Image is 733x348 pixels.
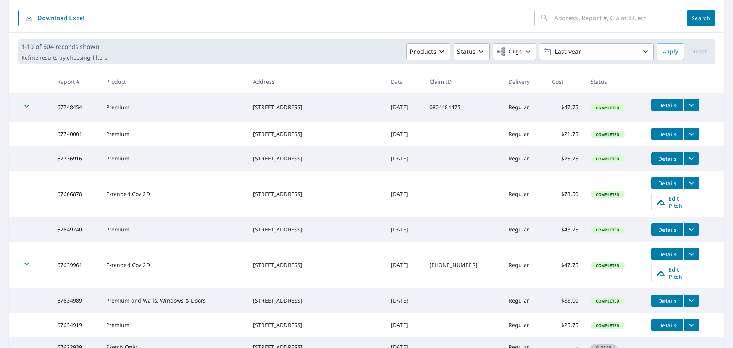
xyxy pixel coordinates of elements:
td: Extended Cov 2D [100,242,247,288]
span: Completed [591,227,624,233]
span: Search [693,15,709,22]
td: $43.75 [546,217,584,242]
div: [STREET_ADDRESS] [253,190,379,198]
th: Report # [51,70,100,93]
div: [STREET_ADDRESS] [253,297,379,304]
td: [DATE] [385,288,423,313]
td: 67649740 [51,217,100,242]
span: Details [656,297,679,304]
span: Completed [591,132,624,137]
button: filesDropdownBtn-67736916 [683,152,699,165]
p: Status [457,47,476,56]
th: Address [247,70,385,93]
td: [PHONE_NUMBER] [423,242,502,288]
th: Claim ID [423,70,502,93]
td: $73.50 [546,171,584,217]
div: [STREET_ADDRESS] [253,130,379,138]
input: Address, Report #, Claim ID, etc. [554,7,681,29]
td: [DATE] [385,242,423,288]
td: [DATE] [385,313,423,337]
td: Regular [502,313,546,337]
button: Search [687,10,715,26]
td: [DATE] [385,146,423,171]
button: Last year [539,43,654,60]
td: $21.75 [546,122,584,146]
td: 67666878 [51,171,100,217]
th: Delivery [502,70,546,93]
span: Details [656,155,679,162]
p: Download Excel [37,14,84,22]
span: Completed [591,263,624,268]
button: filesDropdownBtn-67649740 [683,223,699,236]
th: Cost [546,70,584,93]
button: filesDropdownBtn-67639961 [683,248,699,260]
td: 0804484475 [423,93,502,122]
a: Edit Pitch [651,193,699,211]
span: Completed [591,298,624,304]
button: detailsBtn-67736916 [651,152,683,165]
button: detailsBtn-67639961 [651,248,683,260]
span: Details [656,102,679,109]
p: Last year [552,45,641,58]
td: [DATE] [385,93,423,122]
button: filesDropdownBtn-67740001 [683,128,699,140]
td: $47.75 [546,242,584,288]
span: Details [656,131,679,138]
td: $47.75 [546,93,584,122]
button: Status [454,43,490,60]
button: filesDropdownBtn-67666878 [683,177,699,189]
td: 67748454 [51,93,100,122]
td: Regular [502,146,546,171]
span: Details [656,322,679,329]
p: 1-10 of 604 records shown [21,42,107,51]
button: Apply [657,43,684,60]
td: Premium [100,93,247,122]
td: 67639961 [51,242,100,288]
td: Regular [502,242,546,288]
button: detailsBtn-67634989 [651,295,683,307]
button: detailsBtn-67649740 [651,223,683,236]
button: Products [406,43,450,60]
div: [STREET_ADDRESS] [253,226,379,233]
th: Product [100,70,247,93]
p: Products [410,47,436,56]
td: Regular [502,122,546,146]
button: detailsBtn-67748454 [651,99,683,111]
span: Orgs [496,47,522,57]
p: Refine results by choosing filters [21,54,107,61]
td: 67740001 [51,122,100,146]
span: Completed [591,192,624,197]
div: [STREET_ADDRESS] [253,104,379,111]
button: detailsBtn-67634919 [651,319,683,331]
td: Extended Cov 2D [100,171,247,217]
td: [DATE] [385,171,423,217]
button: detailsBtn-67740001 [651,128,683,140]
td: Premium [100,217,247,242]
a: Edit Pitch [651,264,699,282]
span: Completed [591,323,624,328]
div: [STREET_ADDRESS] [253,155,379,162]
span: Completed [591,156,624,162]
span: Details [656,226,679,233]
td: Premium [100,146,247,171]
td: $25.75 [546,146,584,171]
button: Download Excel [18,10,90,26]
span: Details [656,251,679,258]
div: [STREET_ADDRESS] [253,261,379,269]
td: Regular [502,288,546,313]
th: Status [584,70,645,93]
td: Regular [502,217,546,242]
button: filesDropdownBtn-67634989 [683,295,699,307]
td: [DATE] [385,217,423,242]
button: filesDropdownBtn-67748454 [683,99,699,111]
th: Date [385,70,423,93]
button: Orgs [493,43,536,60]
button: filesDropdownBtn-67634919 [683,319,699,331]
button: detailsBtn-67666878 [651,177,683,189]
td: $25.75 [546,313,584,337]
td: Premium [100,313,247,337]
span: Completed [591,105,624,110]
span: Apply [663,47,678,57]
td: Regular [502,171,546,217]
td: $88.00 [546,288,584,313]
